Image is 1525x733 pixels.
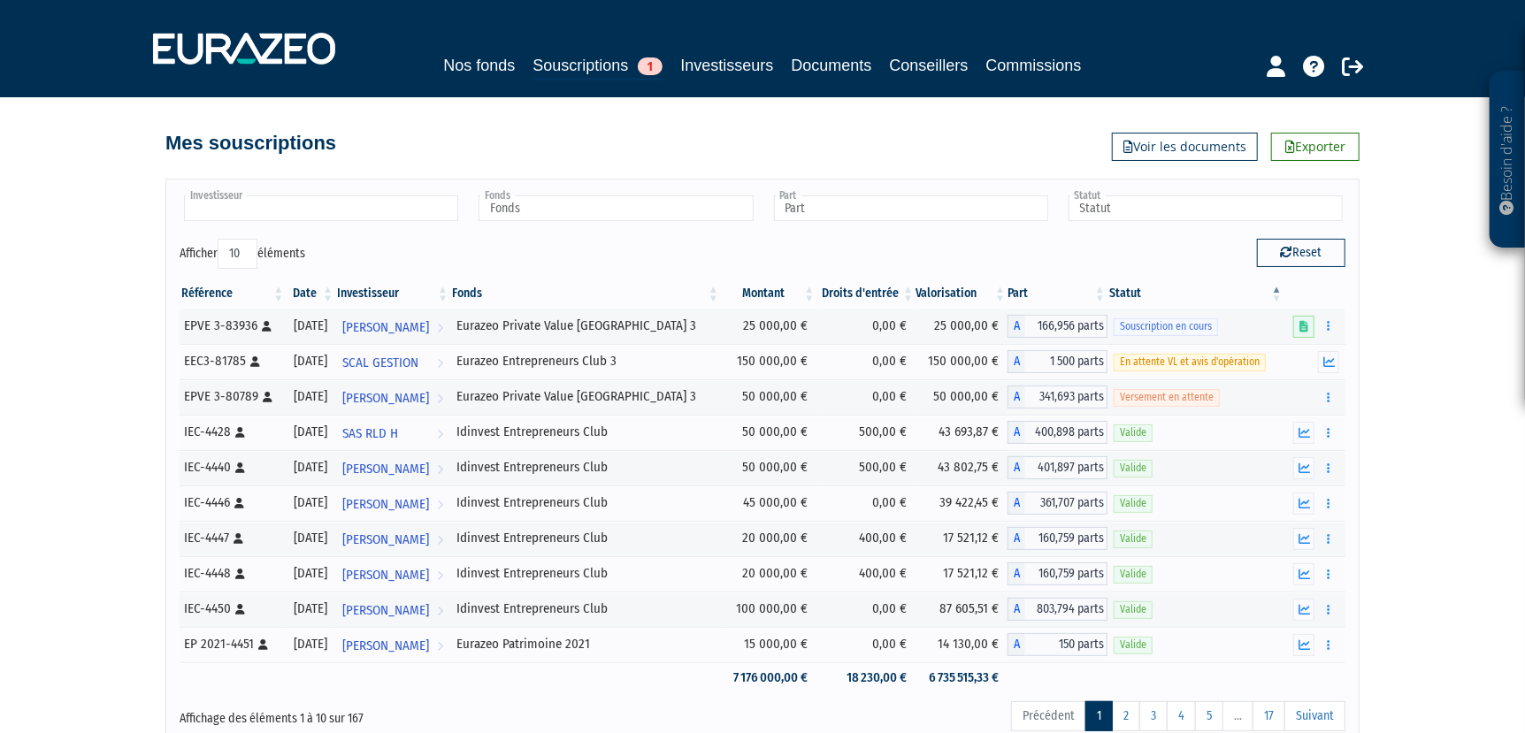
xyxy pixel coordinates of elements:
[1114,354,1266,370] span: En attente VL et avis d'opération
[235,604,245,615] i: [Français] Personne physique
[437,347,443,379] i: Voir l'investisseur
[792,53,872,78] a: Documents
[916,521,1008,556] td: 17 521,12 €
[817,450,916,485] td: 500,00 €
[1085,701,1113,731] a: 1
[335,450,450,485] a: [PERSON_NAME]
[1008,315,1025,338] span: A
[1008,279,1107,309] th: Part: activer pour trier la colonne par ordre croissant
[1112,701,1140,731] a: 2
[1107,279,1284,309] th: Statut : activer pour trier la colonne par ordre d&eacute;croissant
[235,427,245,438] i: [Français] Personne physique
[1025,386,1107,408] span: 341,693 parts
[437,382,443,415] i: Voir l'investisseur
[916,627,1008,662] td: 14 130,00 €
[721,279,816,309] th: Montant: activer pour trier la colonne par ordre croissant
[184,387,280,406] div: EPVE 3-80789
[638,57,663,75] span: 1
[342,488,429,521] span: [PERSON_NAME]
[184,564,280,583] div: IEC-4448
[1008,421,1107,444] div: A - Idinvest Entrepreneurs Club
[1008,598,1025,621] span: A
[342,559,429,592] span: [PERSON_NAME]
[817,592,916,627] td: 0,00 €
[342,347,418,379] span: SCAL GESTION
[1008,633,1025,656] span: A
[916,450,1008,485] td: 43 802,75 €
[335,379,450,415] a: [PERSON_NAME]
[456,493,715,512] div: Idinvest Entrepreneurs Club
[235,569,245,579] i: [Français] Personne physique
[916,379,1008,415] td: 50 000,00 €
[721,379,816,415] td: 50 000,00 €
[721,627,816,662] td: 15 000,00 €
[1008,421,1025,444] span: A
[1008,562,1107,585] div: A - Idinvest Entrepreneurs Club
[263,392,272,402] i: [Français] Personne physique
[250,356,260,367] i: [Français] Personne physique
[184,423,280,441] div: IEC-4428
[1114,531,1153,547] span: Valide
[1008,492,1025,515] span: A
[184,493,280,512] div: IEC-4446
[1114,318,1218,335] span: Souscription en cours
[437,453,443,485] i: Voir l'investisseur
[437,311,443,344] i: Voir l'investisseur
[184,458,280,477] div: IEC-4440
[1008,386,1107,408] div: A - Eurazeo Private Value Europe 3
[153,33,335,65] img: 1732889491-logotype_eurazeo_blanc_rvb.png
[916,309,1008,344] td: 25 000,00 €
[262,321,272,332] i: [Français] Personne physique
[817,344,916,379] td: 0,00 €
[218,239,257,269] select: Afficheréléments
[1284,701,1345,731] a: Suivant
[180,279,286,309] th: Référence : activer pour trier la colonne par ordre croissant
[180,699,650,728] div: Affichage des éléments 1 à 10 sur 167
[1025,350,1107,373] span: 1 500 parts
[916,415,1008,450] td: 43 693,87 €
[1008,492,1107,515] div: A - Idinvest Entrepreneurs Club
[234,533,243,544] i: [Français] Personne physique
[1112,133,1258,161] a: Voir les documents
[1167,701,1196,731] a: 4
[184,635,280,653] div: EP 2021-4451
[1008,315,1107,338] div: A - Eurazeo Private Value Europe 3
[342,630,429,662] span: [PERSON_NAME]
[1139,701,1168,731] a: 3
[165,133,336,154] h4: Mes souscriptions
[1025,492,1107,515] span: 361,707 parts
[1008,350,1107,373] div: A - Eurazeo Entrepreneurs Club 3
[456,387,715,406] div: Eurazeo Private Value [GEOGRAPHIC_DATA] 3
[1114,566,1153,583] span: Valide
[1025,527,1107,550] span: 160,759 parts
[335,627,450,662] a: [PERSON_NAME]
[916,556,1008,592] td: 17 521,12 €
[180,239,305,269] label: Afficher éléments
[234,498,244,508] i: [Français] Personne physique
[1025,421,1107,444] span: 400,898 parts
[721,309,816,344] td: 25 000,00 €
[1008,527,1025,550] span: A
[335,415,450,450] a: SAS RLD H
[1008,598,1107,621] div: A - Idinvest Entrepreneurs Club
[437,488,443,521] i: Voir l'investisseur
[437,559,443,592] i: Voir l'investisseur
[1114,495,1153,512] span: Valide
[916,485,1008,521] td: 39 422,45 €
[1271,133,1360,161] a: Exporter
[342,311,429,344] span: [PERSON_NAME]
[456,458,715,477] div: Idinvest Entrepreneurs Club
[456,317,715,335] div: Eurazeo Private Value [GEOGRAPHIC_DATA] 3
[817,627,916,662] td: 0,00 €
[1025,315,1107,338] span: 166,956 parts
[292,635,329,653] div: [DATE]
[1114,460,1153,477] span: Valide
[437,630,443,662] i: Voir l'investisseur
[916,344,1008,379] td: 150 000,00 €
[292,423,329,441] div: [DATE]
[335,521,450,556] a: [PERSON_NAME]
[184,599,280,618] div: IEC-4450
[817,556,916,592] td: 400,00 €
[1114,424,1153,441] span: Valide
[817,415,916,450] td: 500,00 €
